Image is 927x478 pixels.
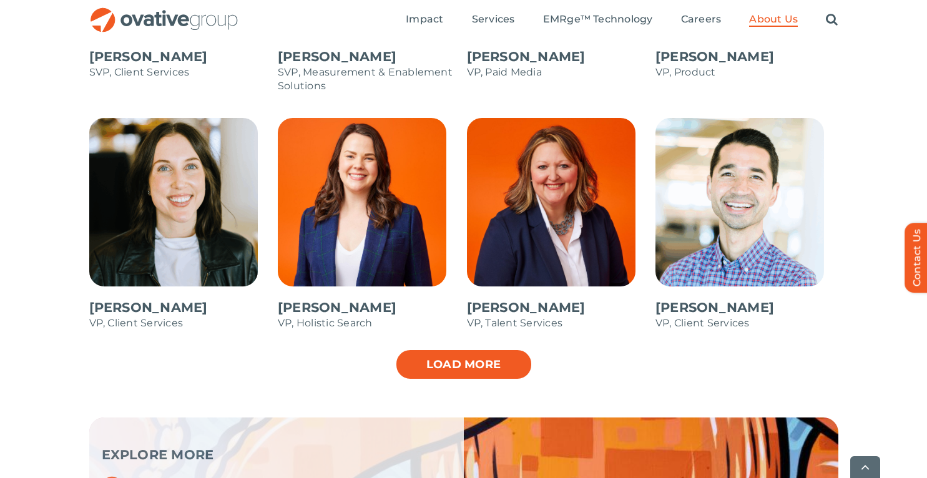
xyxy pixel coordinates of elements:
a: OG_Full_horizontal_RGB [89,6,239,18]
span: About Us [749,13,798,26]
p: EXPLORE MORE [102,449,433,461]
span: Impact [406,13,443,26]
a: About Us [749,13,798,27]
span: Careers [681,13,722,26]
span: Services [472,13,515,26]
a: Services [472,13,515,27]
a: Impact [406,13,443,27]
a: Careers [681,13,722,27]
span: EMRge™ Technology [543,13,653,26]
a: Search [826,13,838,27]
a: Load more [395,349,532,380]
a: EMRge™ Technology [543,13,653,27]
